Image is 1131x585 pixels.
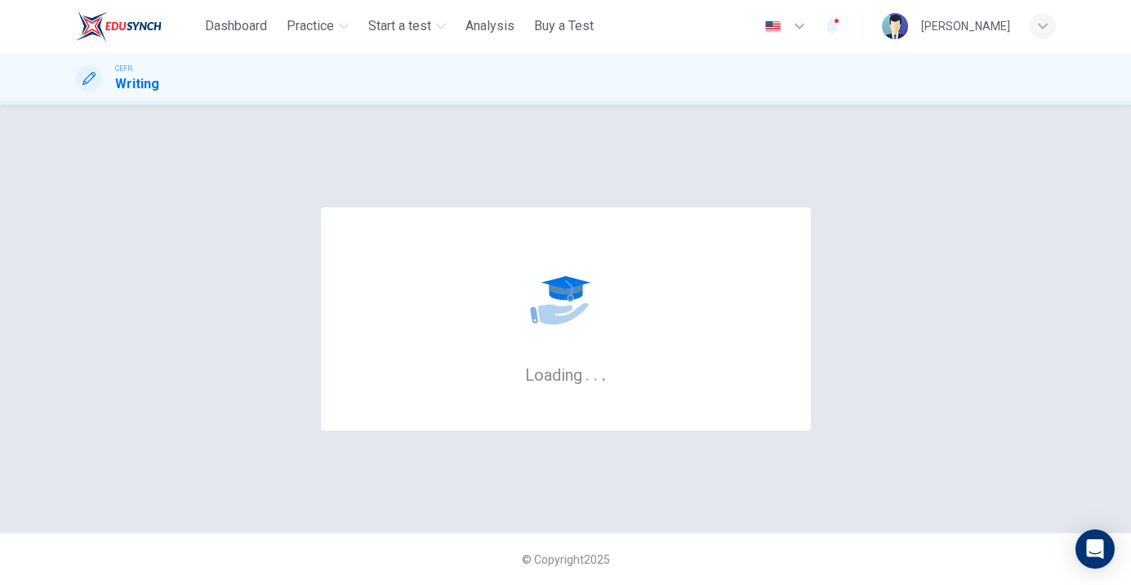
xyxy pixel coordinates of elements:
span: CEFR [115,63,132,74]
span: Buy a Test [534,16,594,36]
button: Start a test [362,11,452,41]
span: Practice [287,16,334,36]
img: en [763,20,783,33]
h1: Writing [115,74,159,94]
img: Profile picture [882,13,908,39]
h6: Loading [525,364,607,385]
h6: . [585,359,590,386]
h6: . [593,359,599,386]
span: Start a test [368,16,431,36]
button: Buy a Test [528,11,600,41]
a: ELTC logo [76,10,199,42]
span: Analysis [465,16,514,36]
span: © Copyright 2025 [522,553,610,566]
img: ELTC logo [76,10,162,42]
span: Dashboard [205,16,267,36]
h6: . [601,359,607,386]
div: Open Intercom Messenger [1075,529,1115,569]
button: Practice [280,11,355,41]
button: Analysis [459,11,521,41]
div: [PERSON_NAME] [921,16,1010,36]
button: Dashboard [198,11,274,41]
